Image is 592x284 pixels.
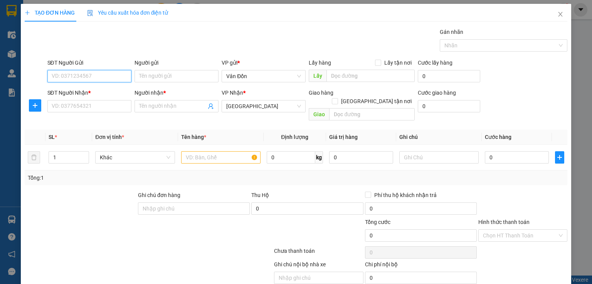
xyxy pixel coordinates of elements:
img: icon [87,10,93,16]
span: Lấy tận nơi [381,58,415,67]
span: close [557,11,563,17]
input: Cước lấy hàng [418,70,480,82]
span: SL [49,134,55,140]
span: plus [555,154,564,160]
span: Vân Đồn [226,70,301,82]
span: user-add [208,103,214,109]
span: plus [25,10,30,15]
input: 0 [329,151,393,164]
label: Hình thức thanh toán [478,219,530,225]
input: VD: Bàn, Ghế [181,151,261,164]
input: Dọc đường [329,108,415,120]
span: Cước hàng [485,134,511,140]
span: Định lượng [281,134,308,140]
span: Giá trị hàng [329,134,358,140]
button: Close [550,4,571,25]
button: plus [555,151,564,164]
span: Tên hàng [181,134,206,140]
button: delete [28,151,40,164]
div: Người nhận [135,89,219,97]
span: Khác [100,152,170,163]
div: Chi phí nội bộ [365,260,477,272]
span: Lấy [309,70,326,82]
span: Hà Nội [226,100,301,112]
div: Người gửi [135,58,219,67]
div: SĐT Người Nhận [47,89,131,97]
span: Phí thu hộ khách nhận trả [371,191,440,199]
input: Nhập ghi chú [274,272,363,284]
input: Ghi Chú [399,151,479,164]
span: VP Nhận [222,90,243,96]
th: Ghi chú [396,130,482,145]
label: Cước giao hàng [418,90,456,96]
label: Gán nhãn [440,29,463,35]
button: plus [29,99,41,112]
span: Yêu cầu xuất hóa đơn điện tử [87,10,168,16]
span: plus [29,102,41,109]
span: TẠO ĐƠN HÀNG [25,10,75,16]
input: Cước giao hàng [418,100,480,112]
div: VP gửi [222,58,306,67]
span: Đơn vị tính [95,134,124,140]
span: Lấy hàng [309,60,331,66]
label: Ghi chú đơn hàng [138,192,180,198]
input: Dọc đường [326,70,415,82]
span: Giao hàng [309,90,333,96]
div: Ghi chú nội bộ nhà xe [274,260,363,272]
span: Tổng cước [365,219,390,225]
input: Ghi chú đơn hàng [138,202,250,215]
label: Cước lấy hàng [418,60,452,66]
div: Tổng: 1 [28,174,229,182]
span: [GEOGRAPHIC_DATA] tận nơi [338,97,415,105]
div: Chưa thanh toán [273,247,364,260]
div: SĐT Người Gửi [47,58,131,67]
span: kg [315,151,323,164]
span: Thu Hộ [251,192,269,198]
span: Giao [309,108,329,120]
